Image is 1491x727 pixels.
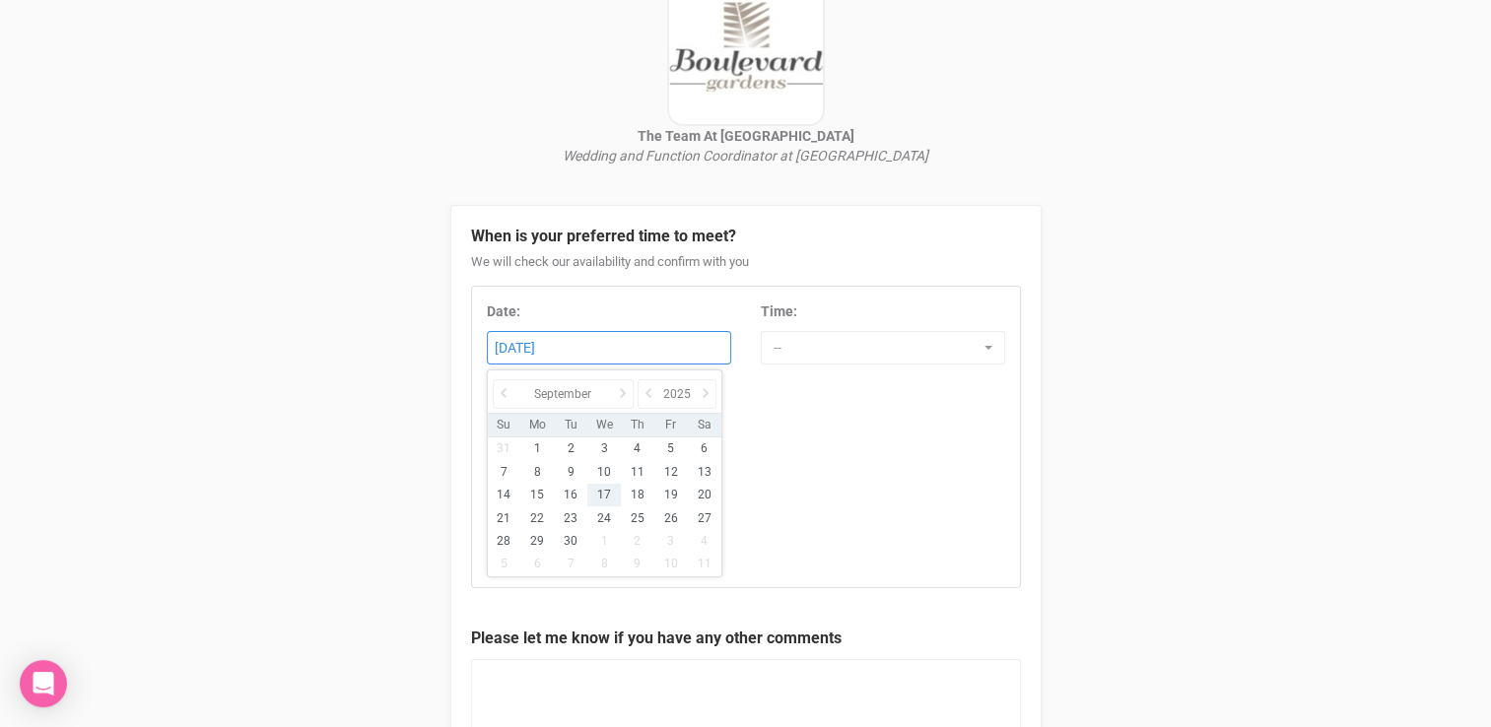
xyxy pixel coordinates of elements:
[488,530,521,553] li: 28
[554,530,587,553] li: 30
[554,437,587,460] li: 2
[688,506,721,529] li: 27
[621,417,654,433] li: Th
[761,303,797,319] strong: Time:
[654,461,688,484] li: 12
[654,506,688,529] li: 26
[488,484,521,506] li: 14
[621,553,654,575] li: 9
[688,417,721,433] li: Sa
[621,461,654,484] li: 11
[654,484,688,506] li: 19
[587,417,621,433] li: We
[688,530,721,553] li: 4
[488,461,521,484] li: 7
[654,437,688,460] li: 5
[587,506,621,529] li: 24
[554,506,587,529] li: 23
[520,484,554,506] li: 15
[471,628,1021,650] legend: Please let me know if you have any other comments
[621,437,654,460] li: 4
[471,253,1021,287] div: We will check our availability and confirm with you
[554,484,587,506] li: 16
[488,437,521,460] li: 31
[520,530,554,553] li: 29
[654,553,688,575] li: 10
[487,303,520,319] strong: Date:
[488,332,730,364] div: [DATE]
[621,530,654,553] li: 2
[534,386,591,403] span: September
[587,553,621,575] li: 8
[688,553,721,575] li: 11
[654,530,688,553] li: 3
[520,437,554,460] li: 1
[520,461,554,484] li: 8
[621,484,654,506] li: 18
[587,437,621,460] li: 3
[761,331,1005,364] button: --
[638,128,854,144] strong: The Team At [GEOGRAPHIC_DATA]
[663,386,691,403] span: 2025
[520,417,554,433] li: Mo
[554,553,587,575] li: 7
[488,506,521,529] li: 21
[20,660,67,707] div: Open Intercom Messenger
[471,226,1021,248] legend: When is your preferred time to meet?
[554,461,587,484] li: 9
[621,506,654,529] li: 25
[688,484,721,506] li: 20
[688,461,721,484] li: 13
[587,530,621,553] li: 1
[688,437,721,460] li: 6
[654,417,688,433] li: Fr
[587,484,621,506] li: 17
[587,461,621,484] li: 10
[488,417,521,433] li: Su
[488,553,521,575] li: 5
[563,148,928,164] i: Wedding and Function Coordinator at [GEOGRAPHIC_DATA]
[520,553,554,575] li: 6
[520,506,554,529] li: 22
[774,338,980,358] span: --
[554,417,587,433] li: Tu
